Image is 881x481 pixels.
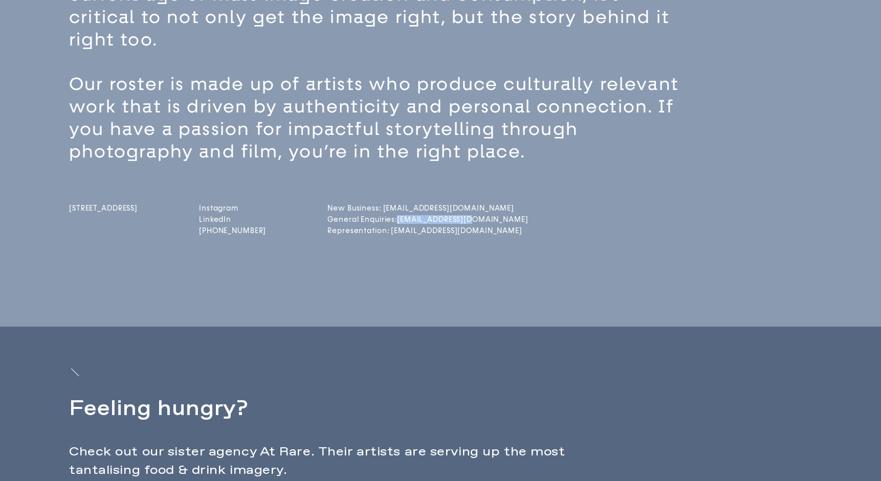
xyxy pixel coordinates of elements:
p: Our roster is made up of artists who produce culturally relevant work that is driven by authentic... [69,73,692,163]
h2: Feeling hungry? [69,394,612,425]
p: Check out our sister agency At Rare. Their artists are serving up the most tantalising food & dri... [69,443,612,479]
a: General Enquiries:[EMAIL_ADDRESS][DOMAIN_NAME] [327,215,408,224]
a: Representation: [EMAIL_ADDRESS][DOMAIN_NAME] [327,226,408,235]
span: [STREET_ADDRESS] [69,204,138,213]
a: LinkedIn [199,215,266,224]
a: [STREET_ADDRESS] [69,204,138,238]
a: New Business: [EMAIL_ADDRESS][DOMAIN_NAME] [327,204,408,213]
a: Instagram [199,204,266,213]
a: [PHONE_NUMBER] [199,226,266,235]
